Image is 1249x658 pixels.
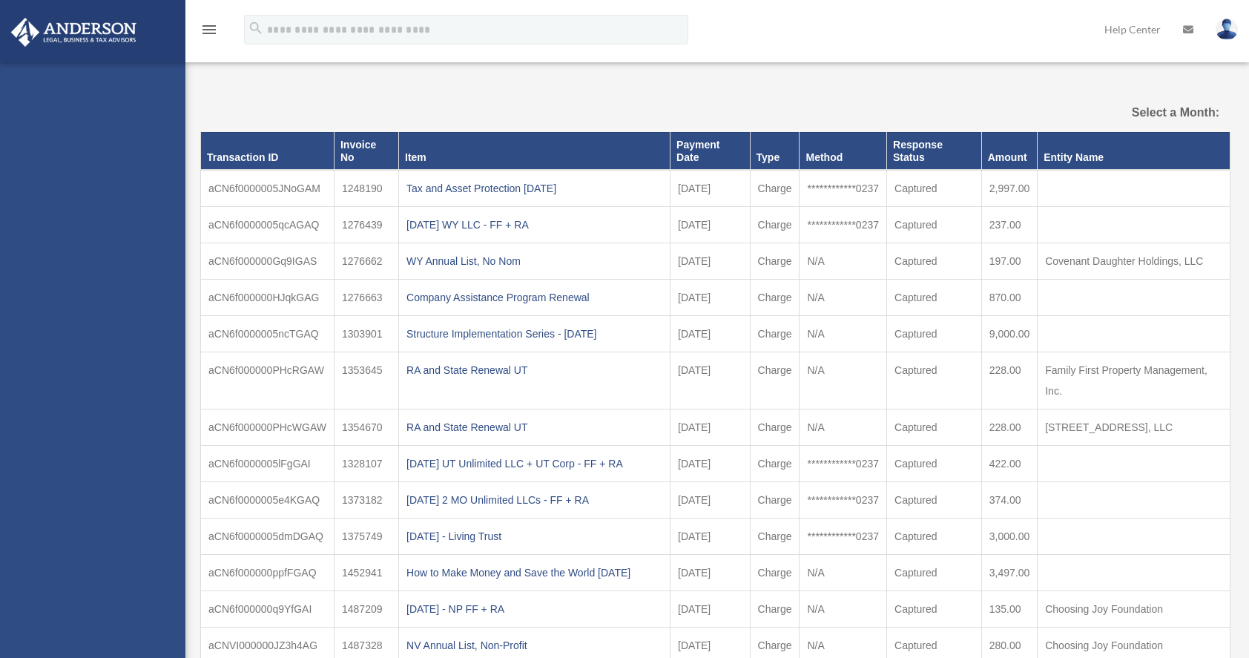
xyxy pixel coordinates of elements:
td: N/A [800,352,887,409]
td: [DATE] [670,243,750,280]
div: RA and State Renewal UT [406,360,662,381]
td: [DATE] [670,482,750,519]
td: 1248190 [334,170,398,207]
td: Captured [887,591,982,628]
th: Item [399,132,670,170]
td: Family First Property Management, Inc. [1038,352,1230,409]
div: [DATE] UT Unlimited LLC + UT Corp - FF + RA [406,453,662,474]
td: Charge [750,482,800,519]
th: Invoice No [334,132,398,170]
td: [DATE] [670,519,750,555]
td: 1353645 [334,352,398,409]
td: aCN6f000000Gq9IGAS [201,243,335,280]
th: Entity Name [1038,132,1230,170]
td: 1303901 [334,316,398,352]
td: 1354670 [334,409,398,446]
td: Captured [887,316,982,352]
td: aCN6f000000HJqkGAG [201,280,335,316]
td: Charge [750,316,800,352]
td: 2,997.00 [981,170,1038,207]
td: Captured [887,243,982,280]
td: [DATE] [670,280,750,316]
img: Anderson Advisors Platinum Portal [7,18,141,47]
td: Charge [750,555,800,591]
td: 1373182 [334,482,398,519]
td: 9,000.00 [981,316,1038,352]
td: 1276663 [334,280,398,316]
td: N/A [800,243,887,280]
td: aCN6f0000005dmDGAQ [201,519,335,555]
td: 1487209 [334,591,398,628]
td: 422.00 [981,446,1038,482]
td: aCN6f0000005qcAGAQ [201,207,335,243]
img: User Pic [1216,19,1238,40]
td: Charge [750,280,800,316]
td: Covenant Daughter Holdings, LLC [1038,243,1230,280]
td: Charge [750,243,800,280]
td: aCN6f000000ppfFGAQ [201,555,335,591]
td: [DATE] [670,555,750,591]
td: Charge [750,591,800,628]
td: N/A [800,316,887,352]
i: search [248,20,264,36]
td: 374.00 [981,482,1038,519]
td: [DATE] [670,207,750,243]
th: Transaction ID [201,132,335,170]
th: Payment Date [670,132,750,170]
td: Charge [750,207,800,243]
td: 228.00 [981,352,1038,409]
td: aCN6f0000005e4KGAQ [201,482,335,519]
td: 3,000.00 [981,519,1038,555]
td: aCN6f000000q9YfGAI [201,591,335,628]
td: Captured [887,170,982,207]
td: 870.00 [981,280,1038,316]
td: 237.00 [981,207,1038,243]
th: Type [750,132,800,170]
td: N/A [800,555,887,591]
td: [DATE] [670,352,750,409]
td: [DATE] [670,409,750,446]
div: NV Annual List, Non-Profit [406,635,662,656]
td: Captured [887,555,982,591]
td: 197.00 [981,243,1038,280]
td: Charge [750,446,800,482]
label: Select a Month: [1070,102,1220,123]
td: 1328107 [334,446,398,482]
td: 1375749 [334,519,398,555]
td: Charge [750,352,800,409]
td: [DATE] [670,316,750,352]
div: [DATE] - NP FF + RA [406,599,662,619]
td: [DATE] [670,446,750,482]
th: Response Status [887,132,982,170]
td: 135.00 [981,591,1038,628]
div: Company Assistance Program Renewal [406,287,662,308]
div: [DATE] 2 MO Unlimited LLCs - FF + RA [406,490,662,510]
div: RA and State Renewal UT [406,417,662,438]
td: Captured [887,280,982,316]
td: aCN6f000000PHcRGAW [201,352,335,409]
td: Charge [750,409,800,446]
td: [STREET_ADDRESS], LLC [1038,409,1230,446]
td: Captured [887,352,982,409]
td: N/A [800,409,887,446]
a: menu [200,26,218,39]
div: How to Make Money and Save the World [DATE] [406,562,662,583]
td: aCN6f0000005lFgGAI [201,446,335,482]
td: Captured [887,207,982,243]
td: 228.00 [981,409,1038,446]
td: [DATE] [670,591,750,628]
td: Charge [750,170,800,207]
td: 1276662 [334,243,398,280]
td: 3,497.00 [981,555,1038,591]
td: Captured [887,482,982,519]
td: aCN6f0000005ncTGAQ [201,316,335,352]
td: Choosing Joy Foundation [1038,591,1230,628]
th: Method [800,132,887,170]
td: [DATE] [670,170,750,207]
td: aCN6f000000PHcWGAW [201,409,335,446]
div: [DATE] WY LLC - FF + RA [406,214,662,235]
td: Captured [887,409,982,446]
td: Captured [887,519,982,555]
td: N/A [800,280,887,316]
td: Captured [887,446,982,482]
